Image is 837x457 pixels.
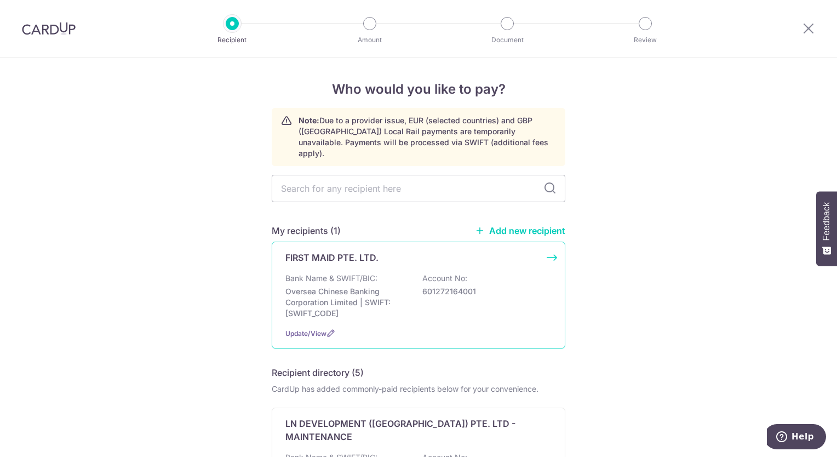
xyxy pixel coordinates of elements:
[299,115,556,159] p: Due to a provider issue, EUR (selected countries) and GBP ([GEOGRAPHIC_DATA]) Local Rail payments...
[329,35,410,45] p: Amount
[299,116,319,125] strong: Note:
[285,417,538,443] p: LN DEVELOPMENT ([GEOGRAPHIC_DATA]) PTE. LTD - MAINTENANCE
[475,225,565,236] a: Add new recipient
[272,175,565,202] input: Search for any recipient here
[822,202,832,241] span: Feedback
[467,35,548,45] p: Document
[272,224,341,237] h5: My recipients (1)
[285,329,326,338] a: Update/View
[285,273,377,284] p: Bank Name & SWIFT/BIC:
[767,424,826,452] iframe: Opens a widget where you can find more information
[816,191,837,266] button: Feedback - Show survey
[272,79,565,99] h4: Who would you like to pay?
[422,286,545,297] p: 601272164001
[192,35,273,45] p: Recipient
[272,366,364,379] h5: Recipient directory (5)
[422,273,467,284] p: Account No:
[285,286,408,319] p: Oversea Chinese Banking Corporation Limited | SWIFT: [SWIFT_CODE]
[285,251,379,264] p: FIRST MAID PTE. LTD.
[272,384,565,395] div: CardUp has added commonly-paid recipients below for your convenience.
[605,35,686,45] p: Review
[22,22,76,35] img: CardUp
